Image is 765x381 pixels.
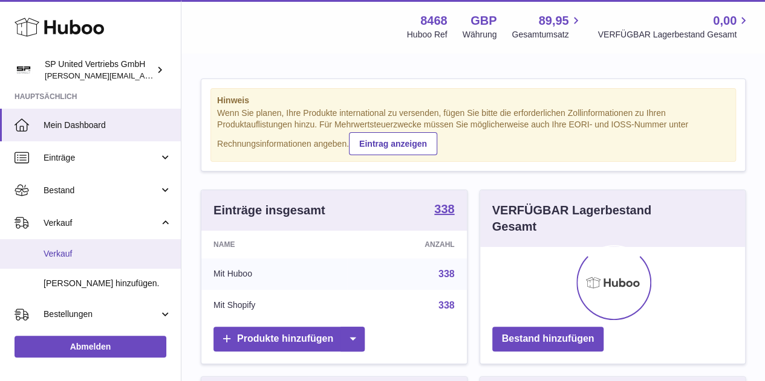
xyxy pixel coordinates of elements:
span: 89,95 [538,13,568,29]
span: Gesamtumsatz [512,29,582,40]
span: Mein Dashboard [44,120,172,131]
span: VERFÜGBAR Lagerbestand Gesamt [597,29,750,40]
a: Abmelden [15,336,166,357]
span: 0,00 [713,13,737,29]
td: Mit Shopify [201,290,347,321]
td: Mit Huboo [201,258,347,290]
a: 89,95 Gesamtumsatz [512,13,582,40]
a: Eintrag anzeigen [349,132,437,155]
strong: Hinweis [217,95,729,106]
div: SP United Vertriebs GmbH [45,59,154,82]
span: Verkauf [44,248,172,260]
th: Anzahl [347,231,466,258]
a: 338 [438,269,455,279]
span: Einträge [44,152,159,164]
strong: GBP [470,13,496,29]
img: tim@sp-united.com [15,61,33,79]
span: Bestellungen [44,309,159,320]
strong: 338 [434,203,454,215]
div: Währung [463,29,497,40]
span: Verkauf [44,217,159,229]
a: Bestand hinzufügen [492,327,604,351]
span: [PERSON_NAME][EMAIL_ADDRESS][DOMAIN_NAME] [45,71,243,80]
div: Wenn Sie planen, Ihre Produkte international zu versenden, fügen Sie bitte die erforderlichen Zol... [217,107,729,155]
h3: Einträge insgesamt [213,202,325,219]
span: Bestand [44,185,159,196]
a: Produkte hinzufügen [213,327,365,351]
h3: VERFÜGBAR Lagerbestand Gesamt [492,202,691,235]
a: 0,00 VERFÜGBAR Lagerbestand Gesamt [597,13,750,40]
a: 338 [438,300,455,310]
th: Name [201,231,347,258]
strong: 8468 [420,13,448,29]
div: Huboo Ref [407,29,448,40]
a: 338 [434,203,454,217]
span: [PERSON_NAME] hinzufügen. [44,278,172,289]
